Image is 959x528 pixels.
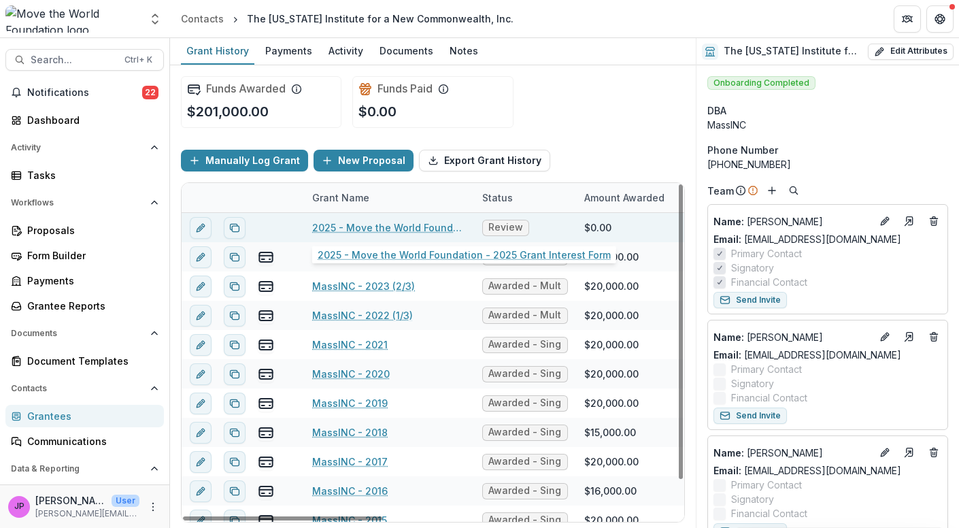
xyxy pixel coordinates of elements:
button: edit [190,363,212,385]
button: Deletes [926,213,942,229]
button: Duplicate proposal [224,246,246,268]
div: Start Date [678,183,780,212]
button: New Proposal [314,150,414,171]
a: Go to contact [898,326,920,348]
span: Awarded - Multi Year [488,280,562,292]
div: $20,000.00 [584,513,639,527]
button: edit [190,246,212,268]
div: $20,000.00 [584,250,639,264]
button: Search [786,182,802,199]
div: $15,000.00 [584,425,636,440]
p: $201,000.00 [187,101,269,122]
a: Grant History [181,38,254,65]
button: Send Invite [713,408,787,424]
a: Tasks [5,164,164,186]
span: Contacts [11,384,145,393]
span: Awarded - Single Year [488,427,562,438]
div: $20,000.00 [584,308,639,323]
div: Documents [374,41,439,61]
a: Payments [260,38,318,65]
div: Status [474,183,576,212]
a: MassINC - 2021 [312,337,388,352]
button: edit [190,305,212,327]
div: Status [474,191,521,205]
button: edit [190,393,212,414]
div: Payments [27,274,153,288]
span: Signatory [731,492,774,506]
button: edit [190,276,212,297]
a: Communications [5,430,164,452]
a: Email: [EMAIL_ADDRESS][DOMAIN_NAME] [713,232,901,246]
button: Open Data & Reporting [5,458,164,480]
span: Primary Contact [731,362,802,376]
a: Proposals [5,219,164,242]
div: $20,000.00 [584,279,639,293]
button: Duplicate proposal [224,363,246,385]
span: Signatory [731,376,774,391]
a: Go to contact [898,442,920,463]
div: The [US_STATE] Institute for a New Commonwealth, Inc. [247,12,514,26]
a: Email: [EMAIL_ADDRESS][DOMAIN_NAME] [713,463,901,478]
button: view-payments [258,483,274,499]
button: edit [190,451,212,473]
div: $16,000.00 [584,484,637,498]
a: Documents [374,38,439,65]
button: view-payments [258,425,274,441]
button: Edit [877,213,893,229]
span: Name : [713,331,744,343]
a: Dashboard [5,109,164,131]
button: view-payments [258,308,274,324]
span: Notifications [27,87,142,99]
span: Onboarding Completed [707,76,815,90]
div: $0.00 [584,220,611,235]
span: Financial Contact [731,391,807,405]
div: Dashboard [27,113,153,127]
div: $20,000.00 [584,367,639,381]
a: Name: [PERSON_NAME] [713,214,871,229]
div: Amount Awarded [576,183,678,212]
div: $20,000.00 [584,337,639,352]
span: Name : [713,216,744,227]
button: Export Grant History [419,150,550,171]
button: Open Workflows [5,192,164,214]
button: Open entity switcher [146,5,165,33]
button: More [145,499,161,515]
span: Phone Number [707,143,778,157]
img: Move the World Foundation logo [5,5,140,33]
div: Communications [27,434,153,448]
a: Form Builder [5,244,164,267]
span: Awarded - Multi Year [488,310,562,321]
span: Data & Reporting [11,464,145,474]
div: Proposals [27,223,153,237]
a: Name: [PERSON_NAME] [713,330,871,344]
button: view-payments [258,249,274,265]
div: Amount Awarded [576,191,673,205]
button: Deletes [926,444,942,461]
div: $20,000.00 [584,396,639,410]
p: [PERSON_NAME] [713,214,871,229]
span: Awarded - Single Year [488,456,562,467]
button: Duplicate proposal [224,334,246,356]
span: Signatory [731,261,774,275]
div: Document Templates [27,354,153,368]
a: Grantee Reports [5,295,164,317]
button: Duplicate proposal [224,480,246,502]
a: Email: [EMAIL_ADDRESS][DOMAIN_NAME] [713,348,901,362]
button: Duplicate proposal [224,305,246,327]
span: Name : [713,447,744,459]
span: Activity [11,143,145,152]
span: Email: [713,349,741,361]
button: Search... [5,49,164,71]
a: MassINC - 2022 (1/3) [312,308,413,323]
button: edit [190,422,212,444]
span: Financial Contact [731,506,807,521]
div: Grantee Reports [27,299,153,313]
span: Awarded - Single Year [488,485,562,497]
button: Duplicate proposal [224,422,246,444]
h2: Funds Awarded [206,82,286,95]
button: Open Activity [5,137,164,159]
a: Activity [323,38,369,65]
button: Get Help [926,5,954,33]
p: [PERSON_NAME] [35,493,106,508]
button: Open Contacts [5,378,164,399]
